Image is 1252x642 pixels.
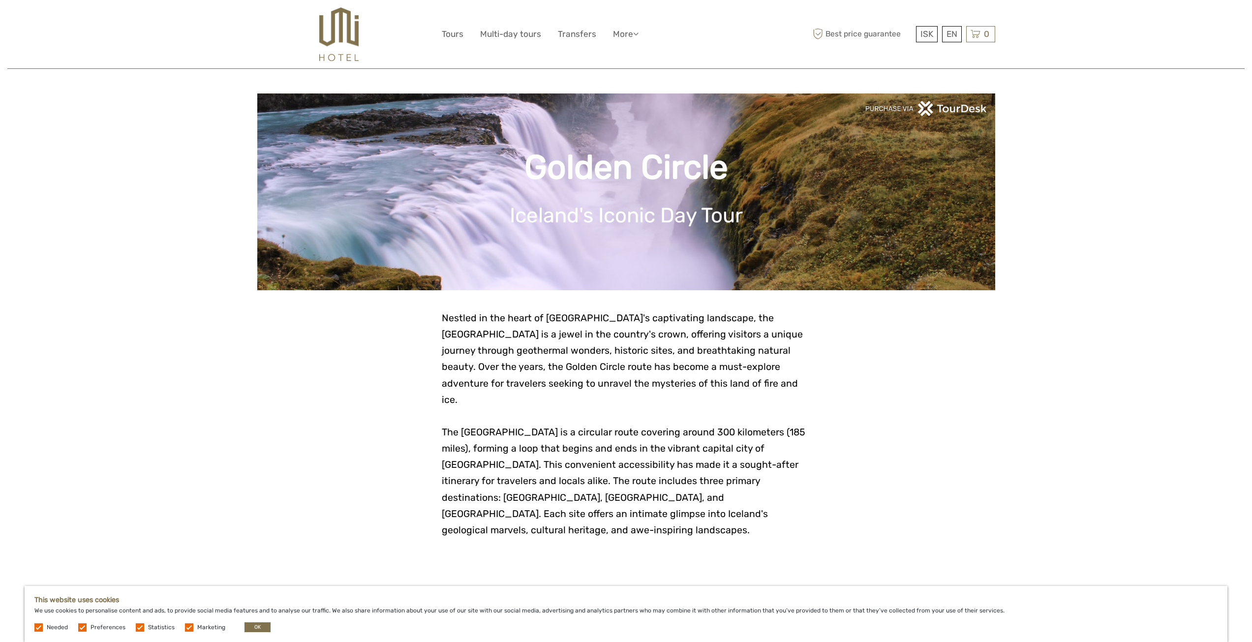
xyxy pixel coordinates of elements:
[14,17,111,25] p: We're away right now. Please check back later!
[197,623,225,632] label: Marketing
[558,27,596,41] a: Transfers
[272,203,980,228] h1: Iceland's Iconic Day Tour
[113,15,125,27] button: Open LiveChat chat widget
[942,26,962,42] div: EN
[319,7,358,61] img: 526-1e775aa5-7374-4589-9d7e-5793fb20bdfc_logo_big.jpg
[47,623,68,632] label: Needed
[982,29,991,39] span: 0
[91,623,125,632] label: Preferences
[920,29,933,39] span: ISK
[865,101,988,116] img: PurchaseViaTourDeskwhite.png
[244,622,271,632] button: OK
[811,26,914,42] span: Best price guarantee
[442,27,463,41] a: Tours
[480,27,541,41] a: Multi-day tours
[25,586,1227,642] div: We use cookies to personalise content and ads, to provide social media features and to analyse ou...
[272,148,980,187] h1: Golden Circle
[34,596,1218,604] h5: This website uses cookies
[148,623,175,632] label: Statistics
[613,27,639,41] a: More
[442,427,805,536] span: The [GEOGRAPHIC_DATA] is a circular route covering around 300 kilometers (185 miles), forming a l...
[442,312,803,405] span: Nestled in the heart of [GEOGRAPHIC_DATA]'s captivating landscape, the [GEOGRAPHIC_DATA] is a jew...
